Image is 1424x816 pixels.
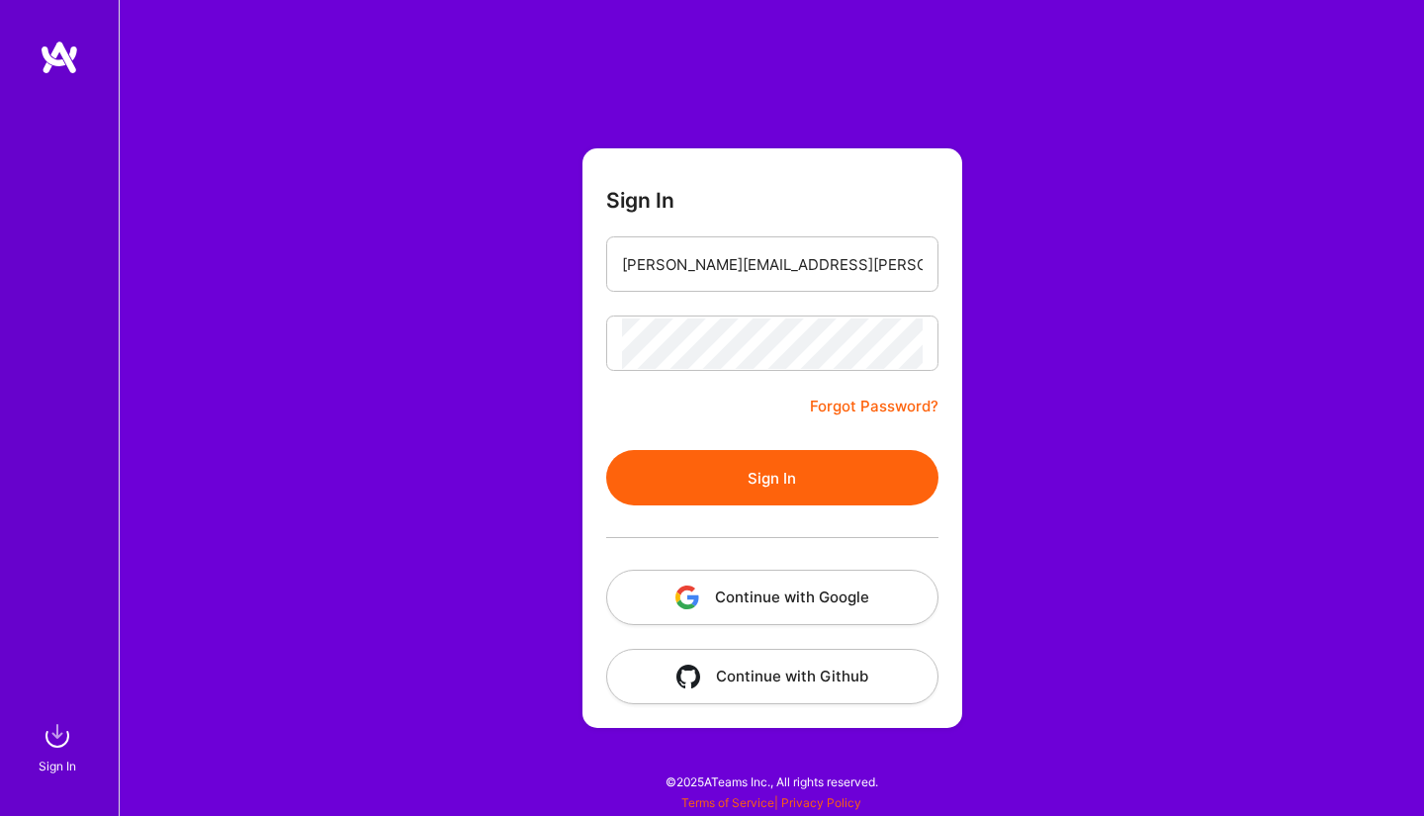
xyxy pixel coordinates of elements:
[38,716,77,756] img: sign in
[675,586,699,609] img: icon
[606,649,938,704] button: Continue with Github
[606,570,938,625] button: Continue with Google
[622,239,923,290] input: Email...
[40,40,79,75] img: logo
[810,395,938,418] a: Forgot Password?
[681,795,774,810] a: Terms of Service
[676,665,700,688] img: icon
[42,716,77,776] a: sign inSign In
[606,188,674,213] h3: Sign In
[606,450,938,505] button: Sign In
[119,757,1424,806] div: © 2025 ATeams Inc., All rights reserved.
[781,795,861,810] a: Privacy Policy
[681,795,861,810] span: |
[39,756,76,776] div: Sign In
